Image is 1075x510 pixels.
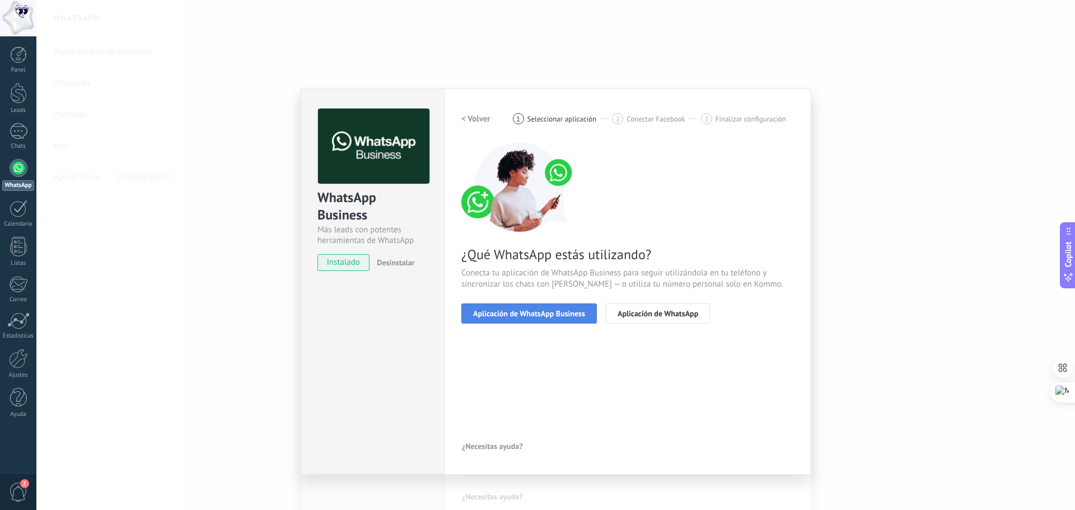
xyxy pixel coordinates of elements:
[716,115,786,123] span: Finalizar configuración
[317,224,428,246] div: Más leads con potentes herramientas de WhatsApp
[2,143,35,150] div: Chats
[2,333,35,340] div: Estadísticas
[2,260,35,267] div: Listas
[461,142,579,232] img: connect number
[2,107,35,114] div: Leads
[318,109,429,184] img: logo_main.png
[461,268,794,290] span: Conecta tu aplicación de WhatsApp Business para seguir utilizándola en tu teléfono y sincronizar ...
[527,115,597,123] span: Seleccionar aplicación
[461,114,490,124] h2: < Volver
[627,115,685,123] span: Conectar Facebook
[462,442,523,450] span: ¿Necesitas ayuda?
[318,254,369,271] span: instalado
[618,310,698,317] span: Aplicación de WhatsApp
[2,411,35,418] div: Ayuda
[461,438,524,455] button: ¿Necesitas ayuda?
[2,296,35,303] div: Correo
[461,303,597,324] button: Aplicación de WhatsApp Business
[516,114,520,124] span: 1
[2,180,34,191] div: WhatsApp
[473,310,585,317] span: Aplicación de WhatsApp Business
[461,246,794,263] span: ¿Qué WhatsApp estás utilizando?
[317,189,428,224] div: WhatsApp Business
[20,479,29,488] span: 2
[616,114,620,124] span: 2
[704,114,708,124] span: 3
[2,67,35,74] div: Panel
[2,221,35,228] div: Calendario
[606,303,710,324] button: Aplicación de WhatsApp
[377,258,414,268] span: Desinstalar
[372,254,414,271] button: Desinstalar
[461,109,490,129] button: < Volver
[1063,241,1074,267] span: Copilot
[2,372,35,379] div: Ajustes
